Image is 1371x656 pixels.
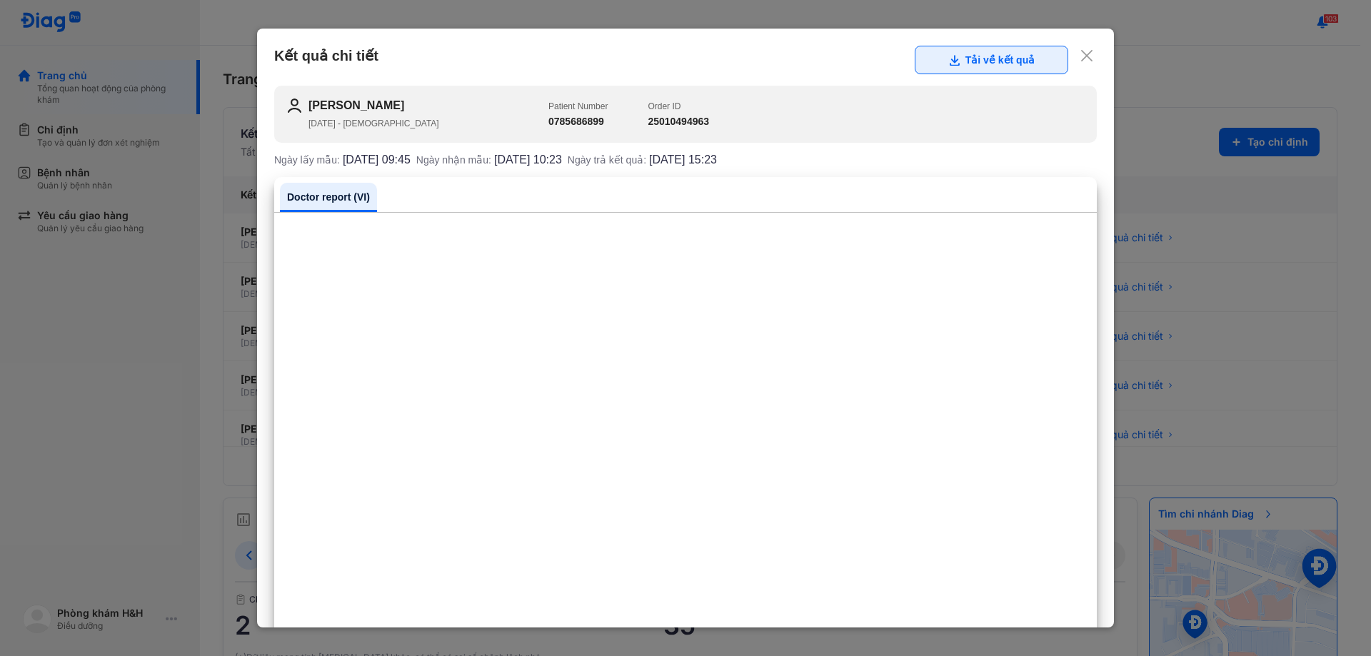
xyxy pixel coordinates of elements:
[343,154,411,166] span: [DATE] 09:45
[308,97,548,114] h2: [PERSON_NAME]
[280,183,377,212] a: Doctor report (VI)
[416,154,562,166] div: Ngày nhận mẫu:
[548,114,608,129] h3: 0785686899
[915,46,1068,74] button: Tải về kết quả
[274,46,1097,74] div: Kết quả chi tiết
[274,154,411,166] div: Ngày lấy mẫu:
[648,101,681,111] span: Order ID
[649,154,717,166] span: [DATE] 15:23
[568,154,717,166] div: Ngày trả kết quả:
[494,154,562,166] span: [DATE] 10:23
[308,118,439,128] span: [DATE] - [DEMOGRAPHIC_DATA]
[648,114,709,129] h3: 25010494963
[548,101,608,111] span: Patient Number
